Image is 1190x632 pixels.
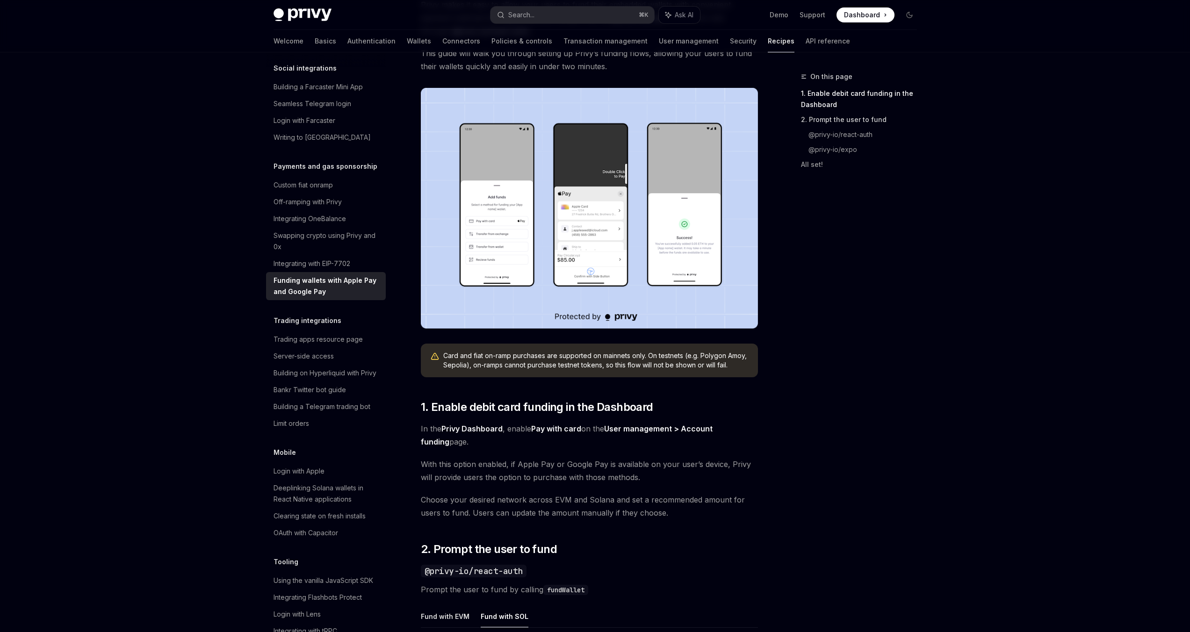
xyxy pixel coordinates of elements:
[274,161,377,172] h5: Payments and gas sponsorship
[837,7,894,22] a: Dashboard
[274,384,346,395] div: Bankr Twitter bot guide
[266,606,386,623] a: Login with Lens
[274,482,380,505] div: Deeplinking Solana wallets in React Native applications
[274,592,362,603] div: Integrating Flashbots Protect
[274,258,350,269] div: Integrating with EIP-7702
[421,47,758,73] span: This guide will walk you through setting up Privy’s funding flows, allowing your users to fund th...
[274,230,380,252] div: Swapping crypto using Privy and 0x
[274,315,341,326] h5: Trading integrations
[274,30,303,52] a: Welcome
[274,466,325,477] div: Login with Apple
[266,272,386,300] a: Funding wallets with Apple Pay and Google Pay
[274,180,333,191] div: Custom fiat onramp
[806,30,850,52] a: API reference
[266,112,386,129] a: Login with Farcaster
[639,11,649,19] span: ⌘ K
[421,88,758,329] img: card-based-funding
[800,10,825,20] a: Support
[274,8,332,22] img: dark logo
[768,30,794,52] a: Recipes
[274,418,309,429] div: Limit orders
[274,63,337,74] h5: Social integrations
[266,129,386,146] a: Writing to [GEOGRAPHIC_DATA]
[274,447,296,458] h5: Mobile
[481,605,528,627] button: Fund with SOL
[659,30,719,52] a: User management
[266,381,386,398] a: Bankr Twitter bot guide
[266,95,386,112] a: Seamless Telegram login
[347,30,396,52] a: Authentication
[421,458,758,484] span: With this option enabled, if Apple Pay or Google Pay is available on your user’s device, Privy wi...
[274,556,298,567] h5: Tooling
[659,7,700,23] button: Ask AI
[266,227,386,255] a: Swapping crypto using Privy and 0x
[274,196,342,208] div: Off-ramping with Privy
[808,142,924,157] a: @privy-io/expo
[801,86,924,112] a: 1. Enable debit card funding in the Dashboard
[266,589,386,606] a: Integrating Flashbots Protect
[801,157,924,172] a: All set!
[274,132,371,143] div: Writing to [GEOGRAPHIC_DATA]
[266,398,386,415] a: Building a Telegram trading bot
[407,30,431,52] a: Wallets
[274,334,363,345] div: Trading apps resource page
[902,7,917,22] button: Toggle dark mode
[274,367,376,379] div: Building on Hyperliquid with Privy
[266,415,386,432] a: Limit orders
[274,115,335,126] div: Login with Farcaster
[531,424,581,433] strong: Pay with card
[274,275,380,297] div: Funding wallets with Apple Pay and Google Pay
[266,194,386,210] a: Off-ramping with Privy
[274,81,363,93] div: Building a Farcaster Mini App
[274,98,351,109] div: Seamless Telegram login
[430,352,440,361] svg: Warning
[266,210,386,227] a: Integrating OneBalance
[491,30,552,52] a: Policies & controls
[274,351,334,362] div: Server-side access
[266,480,386,508] a: Deeplinking Solana wallets in React Native applications
[266,463,386,480] a: Login with Apple
[315,30,336,52] a: Basics
[274,575,373,586] div: Using the vanilla JavaScript SDK
[443,351,749,370] div: Card and fiat on-ramp purchases are supported on mainnets only. On testnets (e.g. Polygon Amoy, S...
[266,79,386,95] a: Building a Farcaster Mini App
[421,422,758,448] span: In the , enable on the page.
[770,10,788,20] a: Demo
[274,510,366,522] div: Clearing state on fresh installs
[730,30,757,52] a: Security
[274,401,370,412] div: Building a Telegram trading bot
[266,572,386,589] a: Using the vanilla JavaScript SDK
[421,542,557,557] span: 2. Prompt the user to fund
[421,583,758,596] span: Prompt the user to fund by calling
[421,400,653,415] span: 1. Enable debit card funding in the Dashboard
[274,527,338,539] div: OAuth with Capacitor
[801,112,924,127] a: 2. Prompt the user to fund
[810,71,852,82] span: On this page
[442,30,480,52] a: Connectors
[266,177,386,194] a: Custom fiat onramp
[266,255,386,272] a: Integrating with EIP-7702
[421,565,526,577] code: @privy-io/react-auth
[274,609,321,620] div: Login with Lens
[266,365,386,381] a: Building on Hyperliquid with Privy
[543,585,588,595] code: fundWallet
[266,508,386,524] a: Clearing state on fresh installs
[421,493,758,519] span: Choose your desired network across EVM and Solana and set a recommended amount for users to fund....
[808,127,924,142] a: @privy-io/react-auth
[675,10,693,20] span: Ask AI
[274,213,346,224] div: Integrating OneBalance
[844,10,880,20] span: Dashboard
[508,9,534,21] div: Search...
[266,524,386,541] a: OAuth with Capacitor
[563,30,648,52] a: Transaction management
[266,348,386,365] a: Server-side access
[490,7,654,23] button: Search...⌘K
[441,424,503,434] a: Privy Dashboard
[421,605,469,627] button: Fund with EVM
[266,331,386,348] a: Trading apps resource page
